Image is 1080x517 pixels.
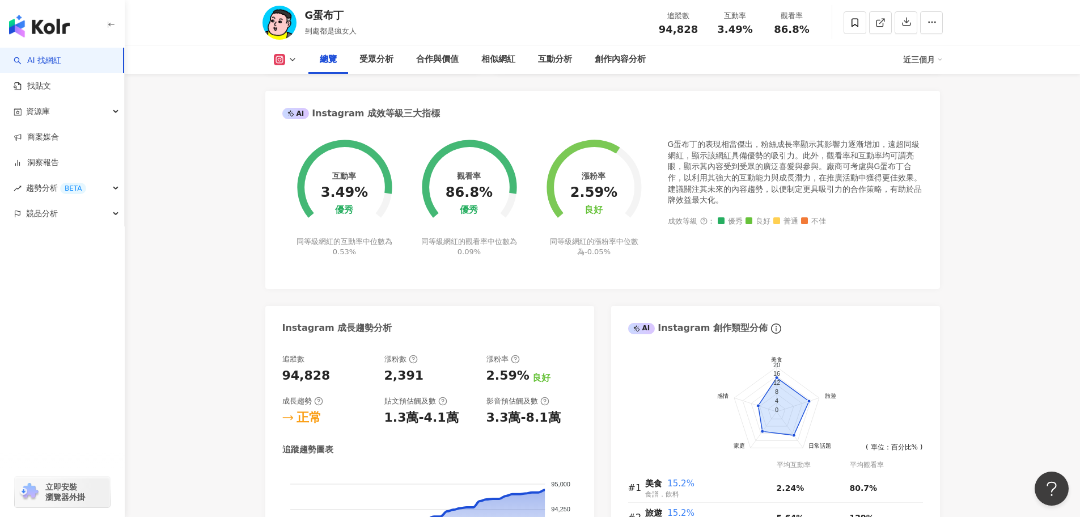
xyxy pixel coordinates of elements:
img: logo [9,15,70,37]
tspan: 94,250 [551,506,570,512]
span: 美食 [645,478,662,489]
div: 良好 [585,205,603,216]
div: 86.8% [446,185,493,201]
text: 0 [774,406,778,413]
div: 受眾分析 [359,53,393,66]
span: 趨勢分析 [26,175,86,201]
div: 互動分析 [538,53,572,66]
span: 2.24% [777,484,804,493]
span: rise [14,184,22,192]
div: 影音預估觸及數 [486,396,549,406]
span: 不佳 [801,217,826,226]
div: AI [628,323,655,334]
a: 找貼文 [14,81,51,92]
span: 優秀 [718,217,743,226]
img: KOL Avatar [262,6,297,40]
div: 2,391 [384,367,424,385]
div: 同等級網紅的互動率中位數為 [295,237,394,257]
span: 15.2% [667,478,694,489]
div: 1.3萬-4.1萬 [384,409,459,427]
div: 平均觀看率 [850,460,923,470]
div: 漲粉率 [486,354,520,364]
span: 競品分析 [26,201,58,226]
div: G蛋布丁的表現相當傑出，粉絲成長率顯示其影響力逐漸增加，遠超同級網紅，顯示該網紅具備優勢的吸引力。此外，觀看率和互動率均可謂亮眼，顯示其內容受到受眾的廣泛喜愛與參與。廠商可考慮與G蛋布丁合作，以... [668,139,923,206]
text: 感情 [717,393,729,399]
text: 8 [774,388,778,395]
span: 普通 [773,217,798,226]
div: 成效等級 ： [668,217,923,226]
span: info-circle [769,322,783,335]
div: 追蹤數 [657,10,700,22]
div: 成長趨勢 [282,396,323,406]
tspan: 95,000 [551,480,570,487]
text: 12 [773,379,780,386]
span: -0.05% [585,247,611,256]
div: 創作內容分析 [595,53,646,66]
a: 商案媒合 [14,132,59,143]
span: 良好 [746,217,770,226]
span: 立即安裝 瀏覽器外掛 [45,482,85,502]
div: 互動率 [332,171,356,180]
text: 4 [774,397,778,403]
iframe: Help Scout Beacon - Open [1035,472,1069,506]
span: 0.53% [333,247,356,256]
div: G蛋布丁 [305,8,357,22]
span: 到處都是瘋女人 [305,27,357,35]
div: 2.59% [486,367,530,385]
div: 同等級網紅的漲粉率中位數為 [544,237,643,257]
div: 同等級網紅的觀看率中位數為 [420,237,519,257]
span: 80.7% [850,484,878,493]
text: 旅遊 [824,393,836,399]
div: 漲粉數 [384,354,418,364]
text: 家庭 [733,443,744,449]
text: 20 [773,361,780,368]
div: 良好 [532,372,550,384]
div: 近三個月 [903,51,943,69]
div: 總覽 [320,53,337,66]
div: 正常 [297,409,321,427]
span: 食譜．飲料 [645,490,679,498]
div: 貼文預估觸及數 [384,396,447,406]
div: 漲粉率 [582,171,605,180]
a: searchAI 找網紅 [14,55,61,66]
div: 觀看率 [457,171,481,180]
img: chrome extension [18,483,40,501]
div: 互動率 [714,10,757,22]
text: 美食 [771,356,782,362]
div: Instagram 成效等級三大指標 [282,107,440,120]
div: 追蹤趨勢圖表 [282,444,333,456]
div: Instagram 成長趨勢分析 [282,322,392,334]
div: 合作與價值 [416,53,459,66]
div: Instagram 創作類型分佈 [628,322,768,334]
div: 平均互動率 [777,460,850,470]
div: 94,828 [282,367,331,385]
text: 日常話題 [808,443,831,449]
a: chrome extension立即安裝 瀏覽器外掛 [15,477,110,507]
div: 追蹤數 [282,354,304,364]
span: 3.49% [717,24,752,35]
span: 資源庫 [26,99,50,124]
span: 86.8% [774,24,809,35]
div: 觀看率 [770,10,814,22]
div: BETA [60,183,86,194]
span: 0.09% [458,247,481,256]
a: 洞察報告 [14,157,59,169]
text: 16 [773,370,780,377]
span: 94,828 [659,23,698,35]
div: 相似網紅 [481,53,515,66]
div: 3.3萬-8.1萬 [486,409,561,427]
div: 3.49% [321,185,368,201]
div: 優秀 [335,205,353,216]
div: AI [282,108,310,119]
div: 2.59% [570,185,617,201]
div: 優秀 [460,205,478,216]
div: #1 [628,481,645,495]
